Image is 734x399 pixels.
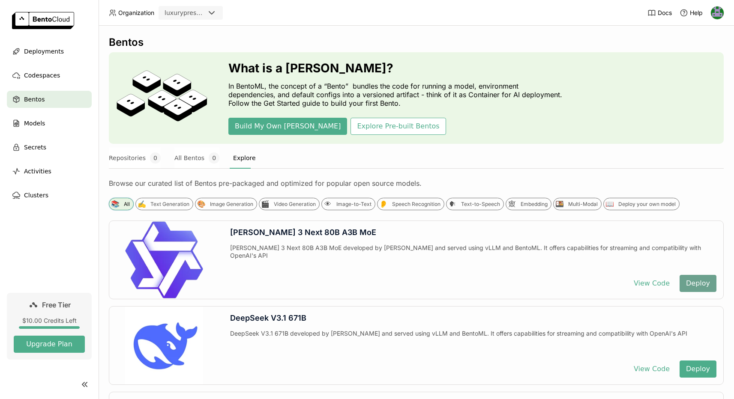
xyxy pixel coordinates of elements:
button: View Code [627,275,676,292]
div: Video Generation [274,201,316,208]
span: Clusters [24,190,48,200]
input: Selected luxurypresence. [206,9,207,18]
div: 🎬Video Generation [259,198,320,210]
button: Deploy [680,275,716,292]
button: View Code [627,360,676,378]
a: Bentos [7,91,92,108]
button: Build My Own [PERSON_NAME] [228,118,347,135]
div: $10.00 Credits Left [14,317,85,325]
div: 🍱Multi-Modal [553,198,602,210]
span: Bentos [24,94,45,104]
div: Deploy your own model [618,201,676,208]
span: Secrets [24,142,46,152]
div: 📖Deploy your own model [603,198,680,210]
div: 🍱 [555,199,564,208]
div: 📚 [111,199,120,208]
div: 🎨 [197,199,206,208]
button: All Bentos [174,147,219,169]
img: cover onboarding [116,70,208,126]
div: ✍️ [137,199,146,208]
span: 0 [150,152,161,164]
div: ✍️Text Generation [135,198,193,210]
a: Secrets [7,139,92,156]
span: 0 [209,152,219,164]
div: Image Generation [210,201,253,208]
div: 📖 [605,199,614,208]
div: Browse our curated list of Bentos pre-packaged and optimized for popular open source models. [109,179,724,188]
div: 👂 [379,199,388,208]
button: Repositories [109,147,161,169]
p: In BentoML, the concept of a “Bento” bundles the code for running a model, environment dependenci... [228,82,567,107]
div: Embedding [521,201,548,208]
h3: What is a [PERSON_NAME]? [228,61,567,75]
div: DeepSeek V3.1 671B [230,313,716,323]
div: 🎬 [261,199,270,208]
span: Docs [658,9,672,17]
div: 🗣Text-to-Speech [446,198,504,210]
button: Explore [233,147,256,169]
a: Codespaces [7,67,92,84]
div: [PERSON_NAME] 3 Next 80B A3B MoE developed by [PERSON_NAME] and served using vLLM and BentoML. It... [230,244,716,268]
div: Help [680,9,703,17]
img: logo [12,12,74,29]
div: 🎨Image Generation [195,198,257,210]
button: Upgrade Plan [14,336,85,353]
div: Text-to-Speech [461,201,500,208]
div: 🕸 [507,199,516,208]
span: Activities [24,166,51,176]
span: Codespaces [24,70,60,80]
div: luxurypresence [165,9,205,17]
button: Deploy [680,360,716,378]
div: 👂Speech Recognition [377,198,444,210]
span: Models [24,118,45,128]
div: Speech Recognition [392,201,440,208]
div: [PERSON_NAME] 3 Next 80B A3B MoE [230,228,716,237]
a: Docs [647,9,672,17]
a: Free Tier$10.00 Credits LeftUpgrade Plan [7,293,92,360]
a: Activities [7,163,92,180]
a: Deployments [7,43,92,60]
div: All [124,201,130,208]
span: Deployments [24,46,64,57]
div: Image-to-Text [336,201,371,208]
a: Models [7,115,92,132]
span: Help [690,9,703,17]
img: Qwen 3 Next 80B A3B MoE [125,221,203,299]
div: 👁Image-to-Text [321,198,375,210]
img: Hanna Delmont [711,6,724,19]
img: DeepSeek V3.1 671B [125,307,203,384]
div: Multi-Modal [568,201,598,208]
span: Free Tier [42,301,71,309]
div: 📚All [109,198,134,210]
div: Bentos [109,36,724,49]
div: Text Generation [150,201,189,208]
a: Clusters [7,187,92,204]
button: Explore Pre-built Bentos [351,118,446,135]
div: 🕸Embedding [506,198,551,210]
div: DeepSeek V3.1 671B developed by [PERSON_NAME] and served using vLLM and BentoML. It offers capabi... [230,330,716,354]
div: 👁 [323,199,332,208]
div: 🗣 [448,199,457,208]
span: Organization [118,9,154,17]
